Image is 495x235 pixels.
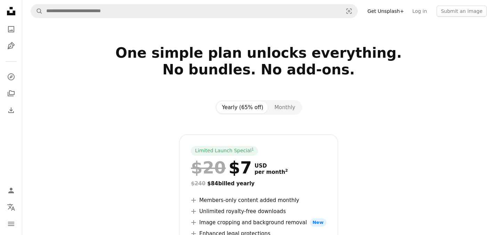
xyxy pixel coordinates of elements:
[4,103,18,117] a: Download History
[284,169,289,175] a: 2
[4,200,18,214] button: Language
[35,44,482,95] h2: One simple plan unlocks everything. No bundles. No add-ons.
[191,180,205,187] span: $240
[217,102,269,113] button: Yearly (65% off)
[269,102,301,113] button: Monthly
[4,39,18,53] a: Illustrations
[250,147,255,154] a: 1
[310,218,326,227] span: New
[191,196,326,204] li: Members-only content added monthly
[4,70,18,84] a: Explore
[191,159,252,177] div: $7
[191,179,326,188] div: $84 billed yearly
[4,22,18,36] a: Photos
[191,146,258,156] div: Limited Launch Special
[252,147,254,151] sup: 1
[254,163,288,169] span: USD
[191,218,326,227] li: Image cropping and background removal
[363,6,408,17] a: Get Unsplash+
[4,4,18,19] a: Home — Unsplash
[4,184,18,197] a: Log in / Sign up
[4,87,18,100] a: Collections
[254,169,288,175] span: per month
[31,4,358,18] form: Find visuals sitewide
[341,5,357,18] button: Visual search
[31,5,43,18] button: Search Unsplash
[4,217,18,231] button: Menu
[285,168,288,173] sup: 2
[191,207,326,216] li: Unlimited royalty-free downloads
[408,6,431,17] a: Log in
[437,6,487,17] button: Submit an image
[191,159,226,177] span: $20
